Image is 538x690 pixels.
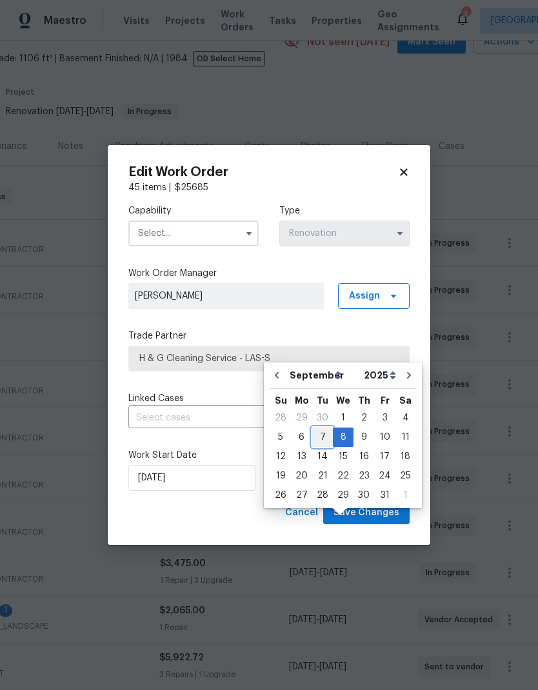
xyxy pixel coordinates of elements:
[128,392,184,405] span: Linked Cases
[128,408,374,428] input: Select cases
[295,396,309,405] abbr: Monday
[374,428,395,447] div: Fri Oct 10 2025
[280,501,323,525] button: Cancel
[358,396,370,405] abbr: Thursday
[336,396,350,405] abbr: Wednesday
[270,467,291,485] div: 19
[312,466,333,486] div: Tue Oct 21 2025
[374,447,395,466] div: Fri Oct 17 2025
[312,428,333,446] div: 7
[128,465,255,491] input: M/D/YYYY
[395,486,415,505] div: Sat Nov 01 2025
[354,448,374,466] div: 16
[312,448,333,466] div: 14
[395,409,415,427] div: 4
[333,408,354,428] div: Wed Oct 01 2025
[312,447,333,466] div: Tue Oct 14 2025
[354,408,374,428] div: Thu Oct 02 2025
[399,396,412,405] abbr: Saturday
[334,505,399,521] span: Save Changes
[333,428,354,446] div: 8
[312,486,333,504] div: 28
[333,486,354,505] div: Wed Oct 29 2025
[312,428,333,447] div: Tue Oct 07 2025
[392,226,408,241] button: Show options
[317,396,328,405] abbr: Tuesday
[349,290,380,302] span: Assign
[354,409,374,427] div: 2
[139,352,399,365] span: H & G Cleaning Service - LAS-S
[395,466,415,486] div: Sat Oct 25 2025
[374,466,395,486] div: Fri Oct 24 2025
[333,486,354,504] div: 29
[395,467,415,485] div: 25
[291,448,312,466] div: 13
[291,466,312,486] div: Mon Oct 20 2025
[374,486,395,504] div: 31
[128,449,259,462] label: Work Start Date
[354,486,374,505] div: Thu Oct 30 2025
[361,366,399,385] select: Year
[395,486,415,504] div: 1
[135,290,317,302] span: [PERSON_NAME]
[270,486,291,504] div: 26
[291,486,312,504] div: 27
[354,447,374,466] div: Thu Oct 16 2025
[128,166,398,179] h2: Edit Work Order
[291,486,312,505] div: Mon Oct 27 2025
[374,467,395,485] div: 24
[354,466,374,486] div: Thu Oct 23 2025
[270,428,291,446] div: 5
[395,428,415,446] div: 11
[270,409,291,427] div: 28
[399,362,419,388] button: Go to next month
[354,486,374,504] div: 30
[312,467,333,485] div: 21
[270,408,291,428] div: Sun Sep 28 2025
[275,396,287,405] abbr: Sunday
[395,448,415,466] div: 18
[128,204,259,217] label: Capability
[270,448,291,466] div: 12
[312,408,333,428] div: Tue Sep 30 2025
[381,396,390,405] abbr: Friday
[270,486,291,505] div: Sun Oct 26 2025
[312,486,333,505] div: Tue Oct 28 2025
[291,428,312,447] div: Mon Oct 06 2025
[374,486,395,505] div: Fri Oct 31 2025
[333,448,354,466] div: 15
[312,409,333,427] div: 30
[395,408,415,428] div: Sat Oct 04 2025
[374,408,395,428] div: Fri Oct 03 2025
[175,183,208,192] span: $ 25685
[354,428,374,446] div: 9
[291,409,312,427] div: 29
[279,221,410,246] input: Select...
[291,428,312,446] div: 6
[333,447,354,466] div: Wed Oct 15 2025
[128,330,410,342] label: Trade Partner
[354,428,374,447] div: Thu Oct 09 2025
[270,466,291,486] div: Sun Oct 19 2025
[291,467,312,485] div: 20
[354,467,374,485] div: 23
[333,466,354,486] div: Wed Oct 22 2025
[279,204,410,217] label: Type
[267,362,286,388] button: Go to previous month
[374,448,395,466] div: 17
[285,505,318,521] span: Cancel
[291,408,312,428] div: Mon Sep 29 2025
[270,428,291,447] div: Sun Oct 05 2025
[270,447,291,466] div: Sun Oct 12 2025
[333,467,354,485] div: 22
[333,428,354,447] div: Wed Oct 08 2025
[374,428,395,446] div: 10
[395,447,415,466] div: Sat Oct 18 2025
[286,366,361,385] select: Month
[128,221,259,246] input: Select...
[128,267,410,280] label: Work Order Manager
[291,447,312,466] div: Mon Oct 13 2025
[395,428,415,447] div: Sat Oct 11 2025
[128,181,410,194] div: 45 items |
[241,226,257,241] button: Show options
